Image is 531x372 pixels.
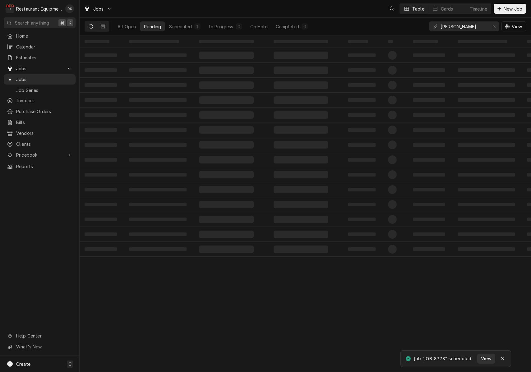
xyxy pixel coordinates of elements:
span: ‌ [85,218,117,221]
span: ‌ [129,128,187,132]
a: Go to Pricebook [4,150,76,160]
span: ‌ [274,186,328,193]
span: Jobs [16,65,63,72]
span: ‌ [388,51,397,60]
span: ‌ [348,158,376,162]
span: ‌ [85,158,117,162]
span: ‌ [274,126,328,134]
a: Go to Jobs [4,63,76,74]
span: ‌ [458,188,515,191]
span: ‌ [413,40,438,43]
span: Reports [16,163,72,170]
span: ‌ [348,40,368,43]
a: Invoices [4,95,76,106]
span: ‌ [413,113,445,117]
span: ‌ [348,83,376,87]
span: ‌ [458,203,515,206]
span: ‌ [274,141,328,149]
span: Jobs [93,6,104,12]
span: ‌ [274,81,328,89]
div: 0 [237,23,241,30]
span: ‌ [388,126,397,134]
span: ‌ [413,158,445,162]
span: ‌ [388,140,397,149]
span: Clients [16,141,72,147]
span: ‌ [348,53,376,57]
a: Clients [4,139,76,149]
div: R [6,4,14,13]
div: Restaurant Equipment Diagnostics's Avatar [6,4,14,13]
span: ‌ [413,188,445,191]
div: 1 [196,23,199,30]
span: ‌ [348,98,376,102]
span: ‌ [199,52,254,59]
a: Go to Help Center [4,331,76,341]
span: View [510,23,523,30]
span: ‌ [85,128,117,132]
span: ‌ [388,215,397,224]
span: ‌ [348,68,376,72]
span: Help Center [16,333,72,339]
div: All Open [118,23,136,30]
span: ‌ [129,158,187,162]
span: Search anything [15,20,49,26]
span: ‌ [199,246,254,253]
span: ‌ [458,68,515,72]
span: ‌ [129,68,187,72]
span: ‌ [348,173,376,177]
span: ‌ [413,68,445,72]
span: ‌ [388,111,397,119]
span: ‌ [348,247,376,251]
span: ‌ [348,113,376,117]
span: Home [16,33,72,39]
a: Estimates [4,53,76,63]
div: Timeline [470,6,487,12]
div: On Hold [250,23,268,30]
span: ‌ [413,143,445,147]
a: Job Series [4,85,76,95]
span: ‌ [129,188,187,191]
div: Scheduled [169,23,192,30]
span: ‌ [85,68,117,72]
span: ‌ [85,113,117,117]
span: ‌ [458,128,515,132]
span: K [69,20,72,26]
span: ‌ [274,111,328,119]
span: ‌ [85,98,117,102]
span: ‌ [129,40,179,43]
span: ‌ [199,141,254,149]
a: Calendar [4,42,76,52]
div: Table [412,6,424,12]
span: ‌ [413,203,445,206]
span: ‌ [129,247,187,251]
span: ‌ [458,232,515,236]
div: Completed [276,23,299,30]
div: 0 [303,23,307,30]
span: ‌ [85,83,117,87]
div: Cards [441,6,453,12]
span: Bills [16,119,72,126]
span: ‌ [199,186,254,193]
span: ‌ [348,143,376,147]
button: New Job [494,4,526,14]
span: ‌ [85,53,117,57]
span: ‌ [458,173,515,177]
span: Create [16,361,30,367]
span: ‌ [388,230,397,239]
span: What's New [16,343,72,350]
span: ‌ [458,218,515,221]
div: Pending [144,23,161,30]
div: Derek Stewart's Avatar [65,4,74,13]
a: Home [4,31,76,41]
span: ‌ [274,96,328,104]
span: Estimates [16,54,72,61]
span: ‌ [85,40,109,43]
span: ‌ [388,155,397,164]
button: Erase input [489,21,499,31]
span: ‌ [388,245,397,254]
span: ‌ [199,40,254,43]
span: ‌ [413,53,445,57]
span: ‌ [85,143,117,147]
span: ‌ [458,158,515,162]
span: ‌ [129,113,187,117]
